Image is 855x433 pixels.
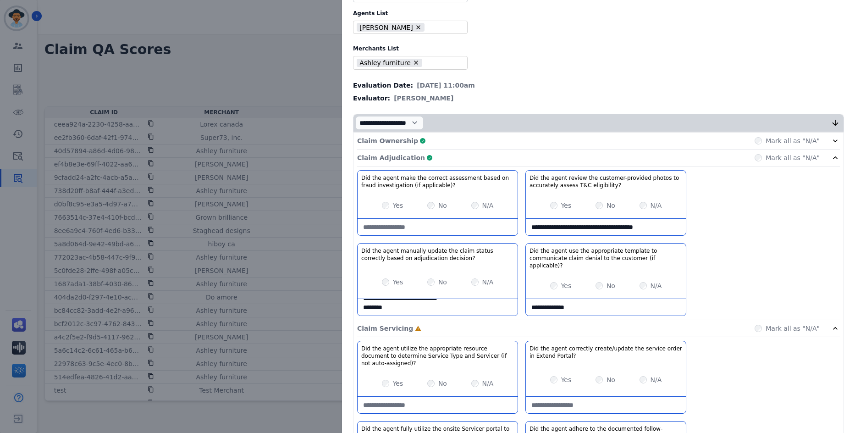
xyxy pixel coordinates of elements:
label: N/A [482,201,494,210]
button: Remove Brigitte Ritter [415,24,422,31]
span: [DATE] 11:00am [417,81,475,90]
label: Merchants List [353,45,844,52]
label: Yes [561,281,572,290]
label: Mark all as "N/A" [766,136,820,145]
label: Yes [393,278,403,287]
div: Evaluation Date: [353,81,844,90]
h3: Did the agent manually update the claim status correctly based on adjudication decision? [361,247,514,262]
label: No [438,201,447,210]
li: [PERSON_NAME] [357,23,425,32]
label: N/A [651,201,662,210]
label: Yes [393,379,403,388]
label: Yes [561,375,572,384]
div: Evaluator: [353,94,844,103]
label: Yes [393,201,403,210]
label: N/A [651,281,662,290]
label: No [607,281,615,290]
button: Remove Ashley furniture [413,59,419,66]
label: Mark all as "N/A" [766,153,820,162]
label: Agents List [353,10,844,17]
label: No [438,278,447,287]
ul: selected options [355,22,462,33]
span: [PERSON_NAME] [394,94,453,103]
p: Claim Adjudication [357,153,425,162]
h3: Did the agent review the customer-provided photos to accurately assess T&C eligibility? [530,174,682,189]
label: Yes [561,201,572,210]
h3: Did the agent utilize the appropriate resource document to determine Service Type and Servicer (i... [361,345,514,367]
p: Claim Ownership [357,136,418,145]
p: Claim Servicing [357,324,413,333]
label: N/A [482,278,494,287]
h3: Did the agent use the appropriate template to communicate claim denial to the customer (if applic... [530,247,682,269]
h3: Did the agent make the correct assessment based on fraud investigation (if applicable)? [361,174,514,189]
label: Mark all as "N/A" [766,324,820,333]
label: N/A [482,379,494,388]
h3: Did the agent correctly create/update the service order in Extend Portal? [530,345,682,360]
label: No [438,379,447,388]
ul: selected options [355,57,462,68]
li: Ashley furniture [357,59,423,67]
label: No [607,375,615,384]
label: N/A [651,375,662,384]
label: No [607,201,615,210]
